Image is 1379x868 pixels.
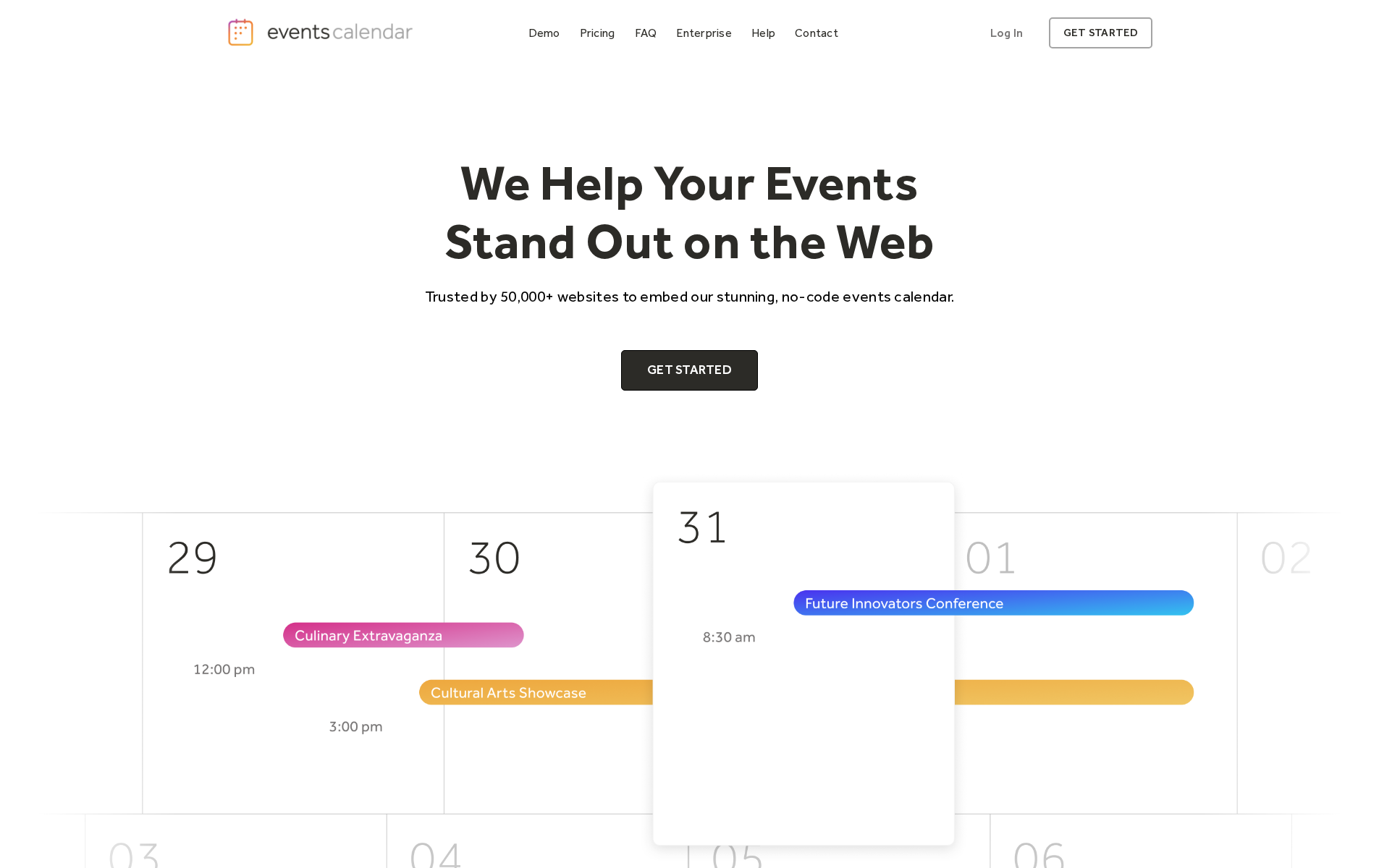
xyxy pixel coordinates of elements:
[580,29,615,37] div: Pricing
[621,350,758,391] a: Get Started
[746,23,781,43] a: Help
[1049,17,1152,48] a: get started
[670,23,737,43] a: Enterprise
[976,17,1037,48] a: Log In
[574,23,621,43] a: Pricing
[676,29,731,37] div: Enterprise
[789,23,844,43] a: Contact
[629,23,663,43] a: FAQ
[635,29,657,37] div: FAQ
[412,286,968,307] p: Trusted by 50,000+ websites to embed our stunning, no-code events calendar.
[795,29,838,37] div: Contact
[412,153,968,271] h1: We Help Your Events Stand Out on the Web
[523,23,566,43] a: Demo
[751,29,775,37] div: Help
[227,17,418,47] a: home
[528,29,560,37] div: Demo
